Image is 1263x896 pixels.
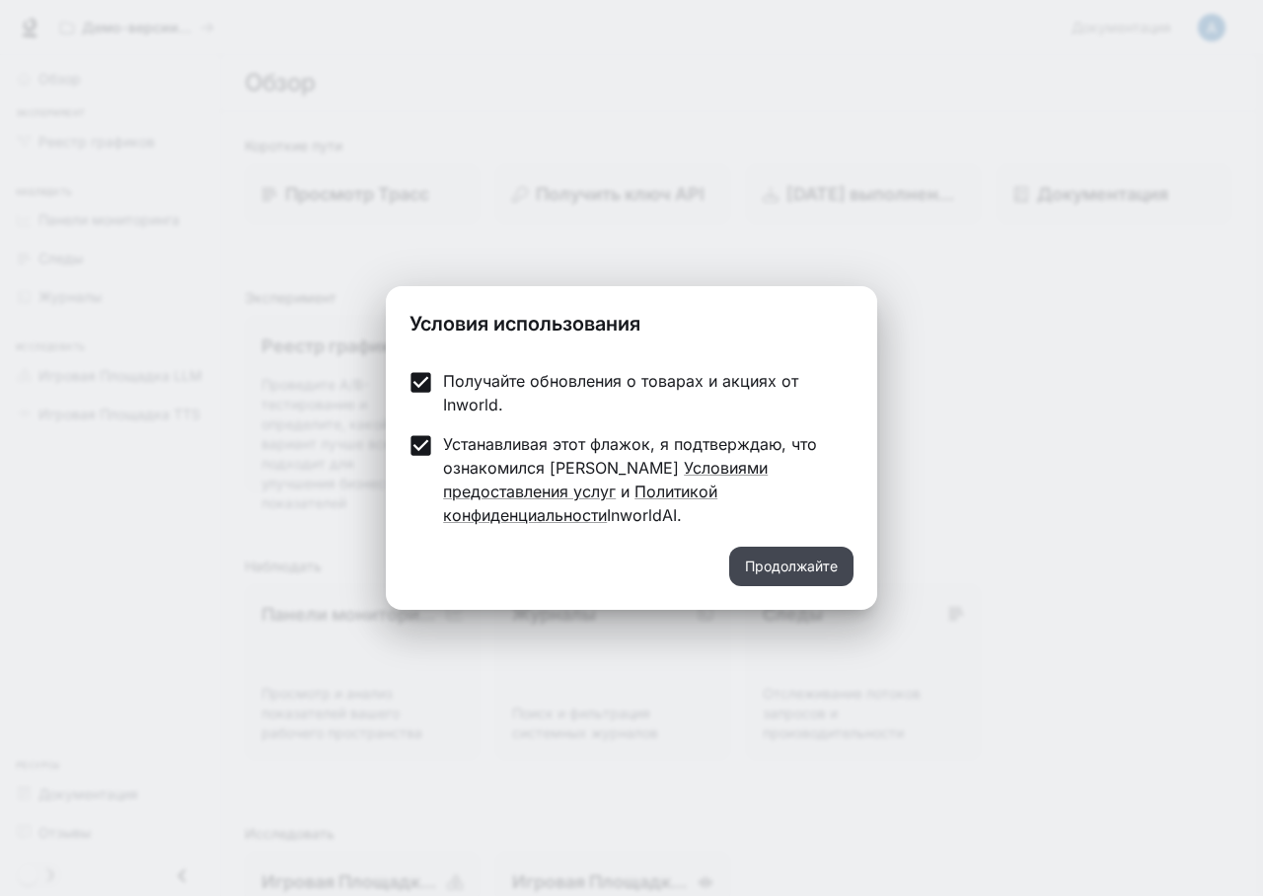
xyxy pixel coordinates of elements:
[409,312,640,336] ya-tr-span: Условия использования
[745,555,838,579] ya-tr-span: Продолжайте
[621,482,630,501] ya-tr-span: и
[607,505,682,525] ya-tr-span: InworldAI.
[443,434,817,478] ya-tr-span: Устанавливая этот флажок, я подтверждаю, что ознакомился [PERSON_NAME]
[729,547,854,586] button: Продолжайте
[443,371,798,414] ya-tr-span: Получайте обновления о товарах и акциях от Inworld.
